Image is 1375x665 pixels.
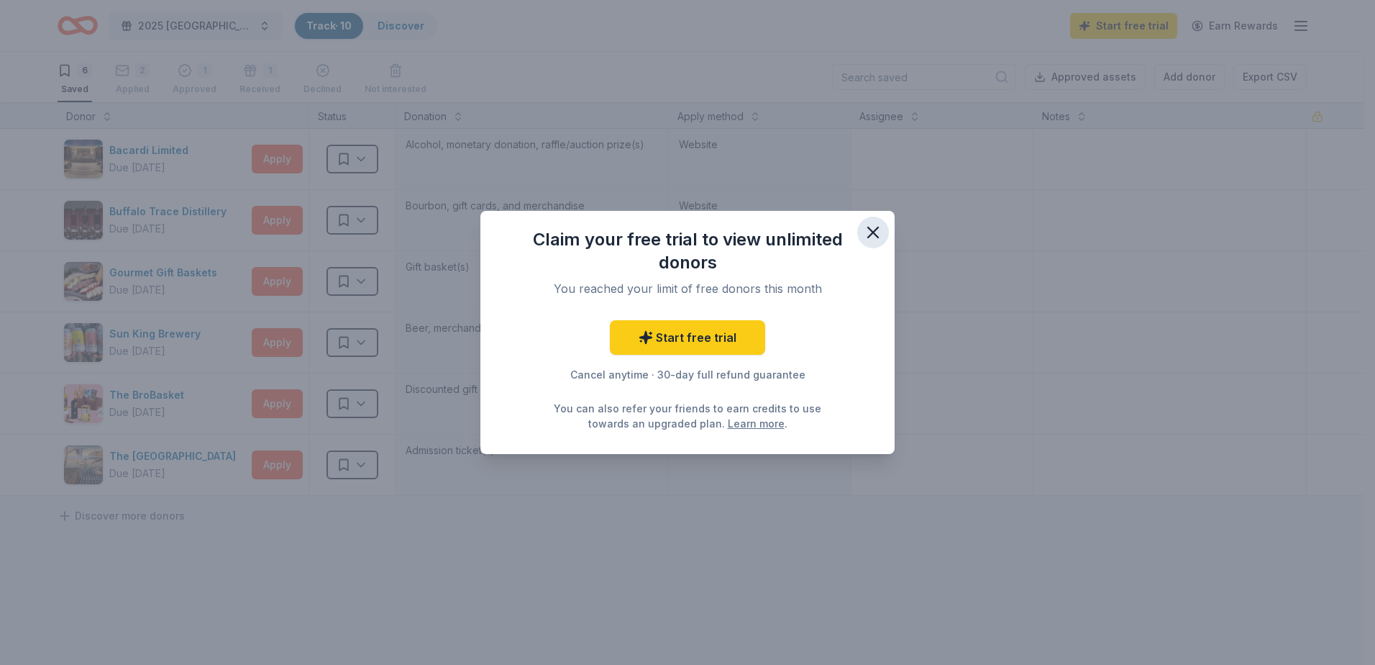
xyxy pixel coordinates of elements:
div: Cancel anytime · 30-day full refund guarantee [509,366,866,384]
div: Claim your free trial to view unlimited donors [509,228,866,274]
div: You can also refer your friends to earn credits to use towards an upgraded plan. . [549,401,826,431]
div: You reached your limit of free donors this month [526,280,849,297]
a: Learn more [728,416,785,431]
a: Start free trial [610,320,765,355]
